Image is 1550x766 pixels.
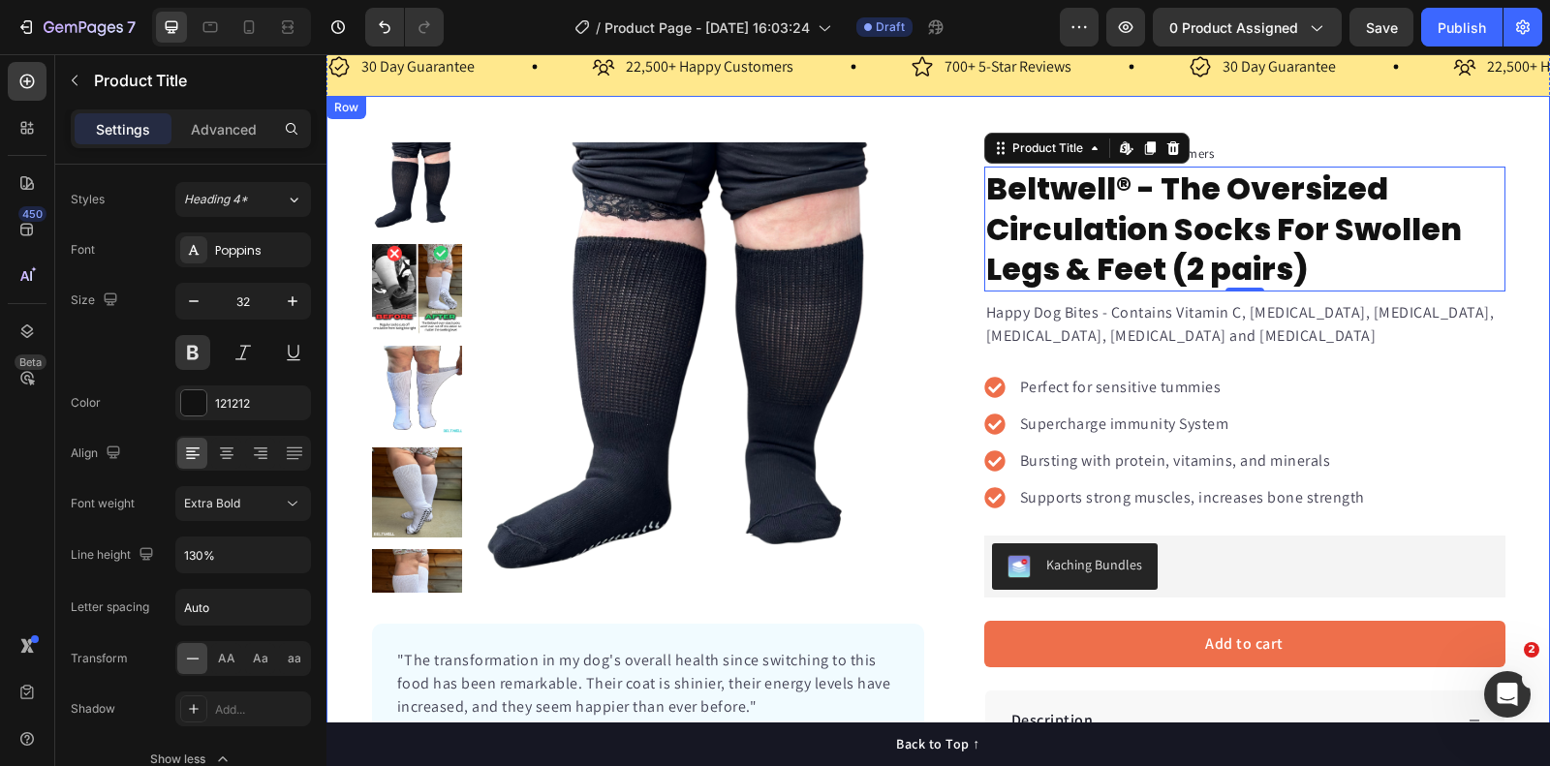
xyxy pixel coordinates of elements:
[694,432,1038,455] p: Supports strong muscles, increases bone strength
[876,18,905,36] span: Draft
[1484,671,1531,718] iframe: Intercom live chat
[175,486,311,521] button: Extra Bold
[685,655,767,678] p: Description
[127,15,136,39] p: 7
[191,119,257,139] p: Advanced
[184,191,248,208] span: Heading 4*
[694,322,1038,345] p: Perfect for sensitive tummies
[18,206,46,222] div: 450
[288,650,301,667] span: aa
[176,537,310,572] input: Auto
[71,650,128,667] div: Transform
[94,69,303,92] p: Product Title
[253,650,268,667] span: Aa
[71,700,115,718] div: Shadow
[1366,19,1398,36] span: Save
[71,394,101,412] div: Color
[660,247,1177,293] p: Happy Dog Bites - Contains Vitamin C, [MEDICAL_DATA], [MEDICAL_DATA], [MEDICAL_DATA], [MEDICAL_DA...
[176,590,310,625] input: Auto
[720,501,816,521] div: Kaching Bundles
[1349,8,1413,46] button: Save
[879,578,957,601] div: Add to cart
[596,17,601,38] span: /
[694,395,1038,418] p: Bursting with protein, vitamins, and minerals
[666,489,831,536] button: Kaching Bundles
[1438,17,1486,38] div: Publish
[1421,8,1503,46] button: Publish
[604,17,810,38] span: Product Page - [DATE] 16:03:24
[184,496,240,510] span: Extra Bold
[71,241,95,259] div: Font
[71,288,122,314] div: Size
[694,358,1038,382] p: Supercharge immunity System
[96,119,150,139] p: Settings
[71,595,573,664] p: "The transformation in my dog's overall health since switching to this food has been remarkable. ...
[71,495,135,512] div: Font weight
[658,112,1179,237] h1: Beltwell® - The Oversized Circulation Socks For Swollen Legs & Feet (2 pairs)
[1153,8,1342,46] button: 0 product assigned
[570,680,654,700] div: Back to Top ↑
[682,85,760,103] div: Product Title
[15,354,46,370] div: Beta
[215,395,306,413] div: 121212
[658,567,1179,613] button: Add to cart
[71,542,158,568] div: Line height
[326,54,1550,766] iframe: To enrich screen reader interactions, please activate Accessibility in Grammarly extension settings
[215,701,306,719] div: Add...
[71,598,149,616] div: Letter spacing
[1524,642,1539,658] span: 2
[1169,17,1298,38] span: 0 product assigned
[365,8,444,46] div: Undo/Redo
[71,191,105,208] div: Styles
[215,242,306,260] div: Poppins
[218,650,235,667] span: AA
[8,8,144,46] button: 7
[681,501,704,524] img: KachingBundles.png
[71,441,125,467] div: Align
[4,45,36,62] div: Row
[175,182,311,217] button: Heading 4*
